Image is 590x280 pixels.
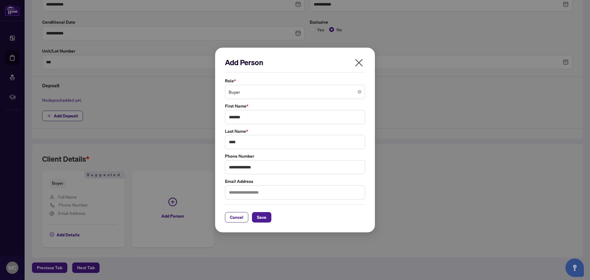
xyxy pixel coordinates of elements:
[225,128,365,135] label: Last Name
[229,86,361,98] span: Buyer
[565,258,584,277] button: Open asap
[354,58,364,68] span: close
[230,212,243,222] span: Cancel
[225,178,365,185] label: Email Address
[225,77,365,84] label: Role
[225,212,248,223] button: Cancel
[358,90,361,94] span: close-circle
[225,153,365,160] label: Phone Number
[252,212,271,223] button: Save
[225,103,365,109] label: First Name
[257,212,266,222] span: Save
[225,57,365,67] h2: Add Person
